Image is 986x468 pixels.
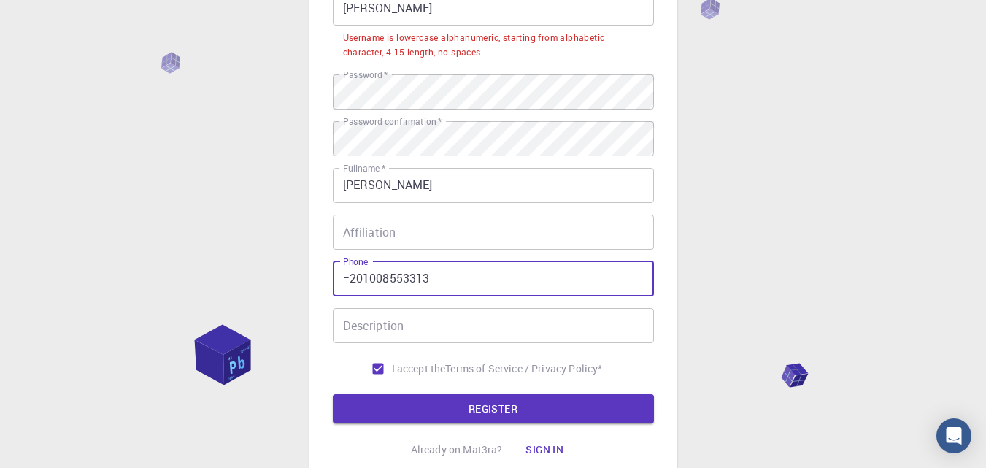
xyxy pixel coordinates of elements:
[392,361,446,376] span: I accept the
[445,361,602,376] a: Terms of Service / Privacy Policy*
[936,418,971,453] div: Open Intercom Messenger
[343,256,368,268] label: Phone
[343,162,385,174] label: Fullname
[411,442,503,457] p: Already on Mat3ra?
[514,435,575,464] button: Sign in
[343,115,442,128] label: Password confirmation
[343,69,388,81] label: Password
[343,31,644,60] div: Username is lowercase alphanumeric, starting from alphabetic character, 4-15 length, no spaces
[445,361,602,376] p: Terms of Service / Privacy Policy *
[333,394,654,423] button: REGISTER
